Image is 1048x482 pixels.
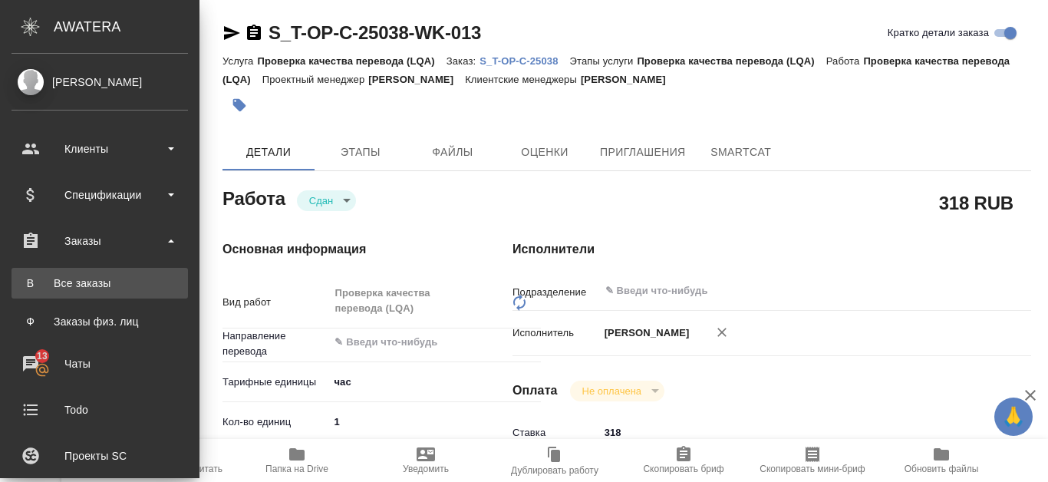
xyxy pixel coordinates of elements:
div: Проекты SC [12,444,188,467]
div: Сдан [570,381,664,401]
span: Детали [232,143,305,162]
h2: 318 RUB [939,190,1013,216]
h4: Исполнители [512,240,1031,259]
span: Дублировать работу [511,465,598,476]
button: Сдан [305,194,338,207]
input: ✎ Введи что-нибудь [333,333,485,352]
div: Заказы [12,229,188,253]
a: ФЗаказы физ. лиц [12,306,188,337]
p: Ставка [512,425,599,441]
input: ✎ Введи что-нибудь [599,421,988,444]
a: S_T-OP-C-25038-WK-013 [269,22,481,43]
button: Скопировать ссылку [245,24,263,42]
p: Проектный менеджер [262,74,368,85]
button: Open [532,341,536,344]
p: Услуга [222,55,257,67]
span: SmartCat [704,143,778,162]
div: Все заказы [19,276,180,291]
p: [PERSON_NAME] [368,74,465,85]
p: Проверка качества перевода (LQA) [637,55,826,67]
h2: Работа [222,183,285,211]
p: [PERSON_NAME] [599,325,690,341]
button: 🙏 [994,398,1033,436]
span: Приглашения [600,143,686,162]
span: Скопировать бриф [643,464,723,474]
span: 🙏 [1000,401,1027,433]
a: S_T-OP-C-25038 [480,54,569,67]
div: Todo [12,398,188,421]
button: Удалить исполнителя [705,315,739,349]
p: Работа [826,55,864,67]
div: Заказы физ. лиц [19,314,180,329]
a: Проекты SC [4,437,196,475]
a: Todo [4,391,196,429]
button: Не оплачена [578,385,646,398]
span: Файлы [416,143,489,162]
h4: Основная информация [222,240,451,259]
div: Клиенты [12,137,188,160]
div: Чаты [12,352,188,375]
span: Кратко детали заказа [888,25,989,41]
span: Скопировать мини-бриф [760,464,865,474]
button: Скопировать бриф [619,439,748,482]
p: Вид работ [222,295,328,310]
button: Дублировать работу [490,439,619,482]
a: 13Чаты [4,345,196,383]
span: Папка на Drive [265,464,328,474]
a: ВВсе заказы [12,268,188,299]
button: Open [980,289,983,292]
input: ✎ Введи что-нибудь [604,282,932,300]
button: Папка на Drive [232,439,361,482]
span: Этапы [324,143,397,162]
p: Направление перевода [222,328,328,359]
p: Этапы услуги [570,55,638,67]
span: 13 [28,348,57,364]
p: [PERSON_NAME] [581,74,677,85]
div: Спецификации [12,183,188,206]
button: Уведомить [361,439,490,482]
p: Кол-во единиц [222,414,328,430]
p: Проверка качества перевода (LQA) [257,55,446,67]
input: ✎ Введи что-нибудь [328,411,541,433]
p: Тарифные единицы [222,375,328,390]
span: Оценки [508,143,582,162]
div: AWATERA [54,12,199,42]
div: час [328,369,541,395]
p: Клиентские менеджеры [465,74,581,85]
div: Сдан [297,190,356,211]
span: Уведомить [403,464,449,474]
button: Добавить тэг [222,88,256,122]
p: S_T-OP-C-25038 [480,55,569,67]
p: Подразделение [512,285,599,300]
p: Исполнитель [512,325,599,341]
p: Заказ: [447,55,480,67]
button: Скопировать мини-бриф [748,439,877,482]
button: Обновить файлы [877,439,1006,482]
div: [PERSON_NAME] [12,74,188,91]
span: Обновить файлы [905,464,979,474]
button: Скопировать ссылку для ЯМессенджера [222,24,241,42]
